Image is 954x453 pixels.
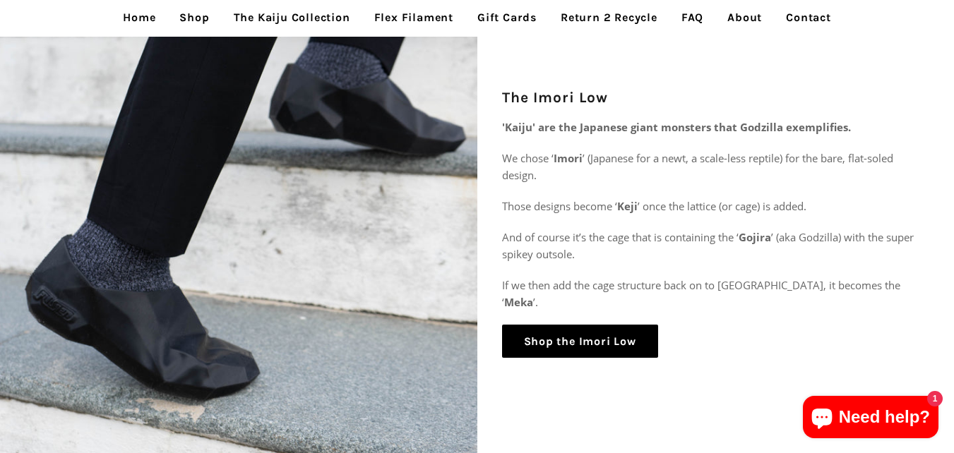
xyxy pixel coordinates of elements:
h2: The Imori Low [502,87,930,108]
p: Those designs become ‘ ’ once the lattice (or cage) is added. [502,198,930,215]
strong: Keji [617,199,638,213]
p: If we then add the cage structure back on to [GEOGRAPHIC_DATA], it becomes the ‘ ’. [502,277,930,310]
strong: Meka [504,295,533,309]
inbox-online-store-chat: Shopify online store chat [799,396,943,442]
strong: Gojira [739,230,771,244]
p: And of course it’s the cage that is containing the ‘ ’ (aka Godzilla) with the super spikey outsole. [502,229,930,262]
a: Shop the Imori Low [502,325,658,358]
strong: Imori [554,151,583,165]
p: We chose ‘ ’ (Japanese for a newt, a scale-less reptile) for the bare, flat-soled design. [502,150,930,183]
strong: 'Kaiju' are the Japanese giant monsters that Godzilla exemplifies. [502,120,851,134]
